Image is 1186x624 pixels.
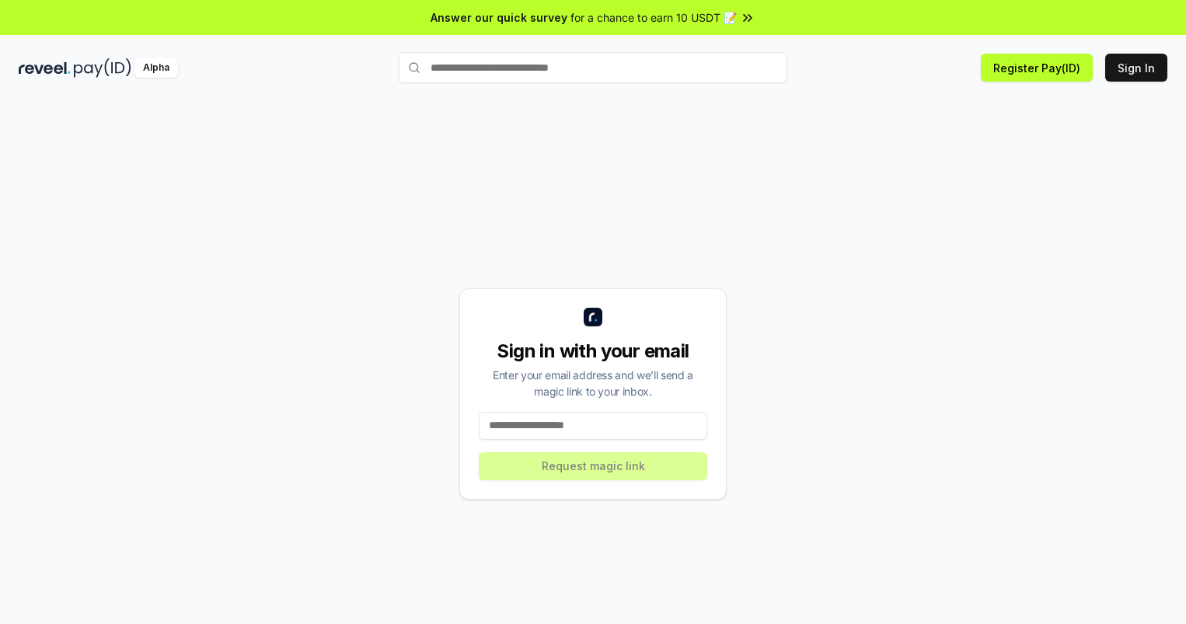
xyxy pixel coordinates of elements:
img: logo_small [584,308,602,326]
button: Register Pay(ID) [981,54,1093,82]
div: Sign in with your email [479,339,707,364]
span: for a chance to earn 10 USDT 📝 [570,9,737,26]
img: reveel_dark [19,58,71,78]
div: Alpha [134,58,178,78]
button: Sign In [1105,54,1167,82]
img: pay_id [74,58,131,78]
span: Answer our quick survey [431,9,567,26]
div: Enter your email address and we’ll send a magic link to your inbox. [479,367,707,399]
